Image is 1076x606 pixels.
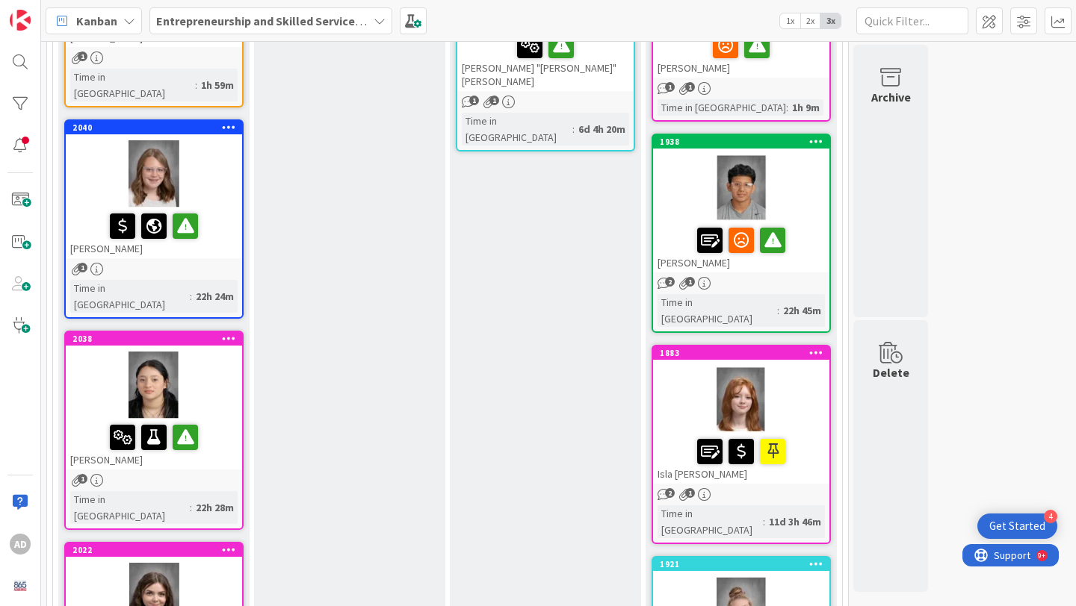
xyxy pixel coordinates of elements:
[871,88,911,106] div: Archive
[989,519,1045,534] div: Get Started
[10,575,31,596] img: avatar
[489,96,499,105] span: 1
[72,122,242,133] div: 2040
[652,345,831,544] a: 1883Isla [PERSON_NAME]Time in [GEOGRAPHIC_DATA]:11d 3h 46m
[64,331,244,530] a: 2038[PERSON_NAME]Time in [GEOGRAPHIC_DATA]:22h 28m
[777,302,779,319] span: :
[66,121,242,258] div: 2040[PERSON_NAME]
[469,96,479,105] span: 1
[10,10,31,31] img: Visit kanbanzone.com
[66,121,242,134] div: 2040
[977,513,1057,539] div: Open Get Started checklist, remaining modules: 4
[788,99,823,116] div: 1h 9m
[653,222,829,272] div: [PERSON_NAME]
[70,69,195,101] div: Time in [GEOGRAPHIC_DATA]
[685,277,695,287] span: 1
[653,135,829,272] div: 1938[PERSON_NAME]
[66,419,242,469] div: [PERSON_NAME]
[457,27,634,91] div: [PERSON_NAME] "[PERSON_NAME]" [PERSON_NAME]
[64,119,244,319] a: 2040[PERSON_NAME]Time in [GEOGRAPHIC_DATA]:22h 24m
[197,77,238,93] div: 1h 59m
[685,488,695,498] span: 1
[653,346,829,484] div: 1883Isla [PERSON_NAME]
[763,513,765,530] span: :
[653,27,829,78] div: [PERSON_NAME]
[658,99,786,116] div: Time in [GEOGRAPHIC_DATA]
[780,13,800,28] span: 1x
[658,294,777,327] div: Time in [GEOGRAPHIC_DATA]
[75,6,83,18] div: 9+
[156,13,522,28] b: Entrepreneurship and Skilled Services Interventions - [DATE]-[DATE]
[685,82,695,92] span: 1
[575,121,629,137] div: 6d 4h 20m
[779,302,825,319] div: 22h 45m
[192,499,238,516] div: 22h 28m
[78,263,87,272] span: 1
[78,51,87,61] span: 1
[70,280,190,313] div: Time in [GEOGRAPHIC_DATA]
[786,99,788,116] span: :
[856,7,968,34] input: Quick Filter...
[66,332,242,469] div: 2038[PERSON_NAME]
[72,545,242,555] div: 2022
[765,513,825,530] div: 11d 3h 46m
[820,13,841,28] span: 3x
[66,543,242,557] div: 2022
[665,277,675,287] span: 2
[653,433,829,484] div: Isla [PERSON_NAME]
[10,534,31,555] div: AD
[31,2,68,20] span: Support
[78,474,87,484] span: 1
[190,288,192,304] span: :
[76,12,117,30] span: Kanban
[653,346,829,360] div: 1883
[652,134,831,333] a: 1938[PERSON_NAME]Time in [GEOGRAPHIC_DATA]:22h 45m
[660,348,829,358] div: 1883
[660,137,829,147] div: 1938
[1044,510,1057,523] div: 4
[70,491,190,524] div: Time in [GEOGRAPHIC_DATA]
[800,13,820,28] span: 2x
[653,135,829,149] div: 1938
[653,557,829,571] div: 1921
[66,332,242,346] div: 2038
[665,82,675,92] span: 1
[462,113,572,146] div: Time in [GEOGRAPHIC_DATA]
[72,334,242,344] div: 2038
[66,207,242,258] div: [PERSON_NAME]
[873,363,909,381] div: Delete
[572,121,575,137] span: :
[665,488,675,498] span: 2
[192,288,238,304] div: 22h 24m
[190,499,192,516] span: :
[195,77,197,93] span: :
[660,559,829,569] div: 1921
[658,505,763,538] div: Time in [GEOGRAPHIC_DATA]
